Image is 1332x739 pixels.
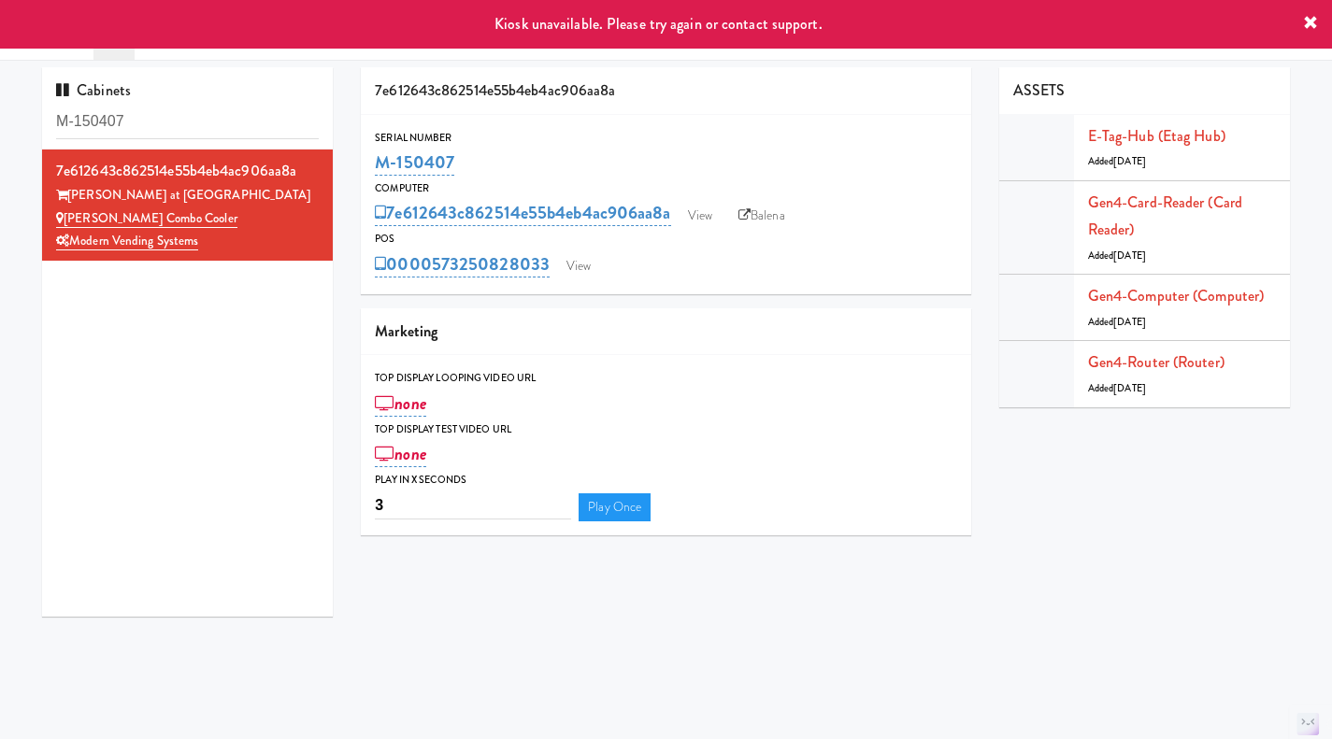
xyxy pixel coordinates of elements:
span: [DATE] [1113,154,1146,168]
span: Added [1088,381,1146,395]
a: Gen4-computer (Computer) [1088,285,1264,306]
span: Added [1088,315,1146,329]
span: Added [1088,249,1146,263]
span: Marketing [375,320,437,342]
div: Computer [375,179,957,198]
a: Modern Vending Systems [56,232,198,250]
a: 7e612643c862514e55b4eb4ac906aa8a [375,200,670,226]
div: POS [375,230,957,249]
span: ASSETS [1013,79,1066,101]
div: Top Display Looping Video Url [375,369,957,388]
span: Cabinets [56,79,131,101]
a: Play Once [579,493,651,521]
a: 0000573250828033 [375,251,550,277]
div: [PERSON_NAME] at [GEOGRAPHIC_DATA] [56,184,319,207]
a: View [679,202,722,230]
span: [DATE] [1113,381,1146,395]
span: [DATE] [1113,249,1146,263]
a: Gen4-card-reader (Card Reader) [1088,192,1242,241]
a: M-150407 [375,149,454,176]
a: Gen4-router (Router) [1088,351,1225,373]
li: 7e612643c862514e55b4eb4ac906aa8a[PERSON_NAME] at [GEOGRAPHIC_DATA] [PERSON_NAME] Combo CoolerMode... [42,149,333,261]
div: 7e612643c862514e55b4eb4ac906aa8a [361,67,971,115]
div: 7e612643c862514e55b4eb4ac906aa8a [56,157,319,185]
a: [PERSON_NAME] Combo Cooler [56,209,237,228]
a: Balena [729,202,795,230]
div: Top Display Test Video Url [375,420,957,439]
span: Kiosk unavailable. Please try again or contact support. [494,13,823,35]
input: Search cabinets [56,105,319,139]
span: Added [1088,154,1146,168]
div: Play in X seconds [375,471,957,490]
a: View [557,252,600,280]
a: none [375,391,426,417]
a: none [375,441,426,467]
div: Serial Number [375,129,957,148]
span: [DATE] [1113,315,1146,329]
a: E-tag-hub (Etag Hub) [1088,125,1225,147]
